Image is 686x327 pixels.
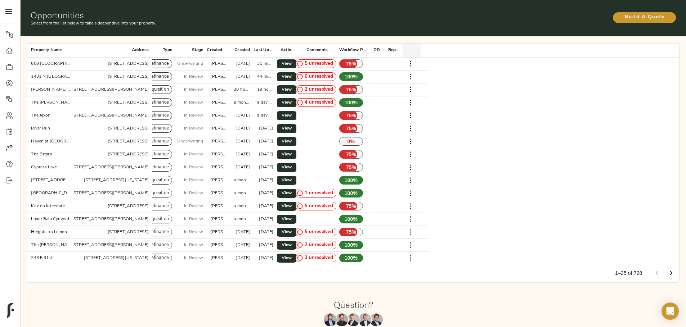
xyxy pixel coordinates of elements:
div: justin@fulcrumlendingcorp.com [210,190,227,196]
div: 2 months ago [236,74,250,80]
div: 8 days ago [236,151,250,158]
a: View [275,254,298,263]
span: View [282,203,291,210]
a: [STREET_ADDRESS][PERSON_NAME] [72,243,149,247]
p: 0 [339,137,363,146]
div: a month ago [234,177,250,183]
div: justin@fulcrumlendingcorp.com [210,177,227,183]
div: zach@fulcrumlendingcorp.com [210,164,227,171]
span: 6 unresolved [302,73,336,80]
span: View [282,86,291,94]
span: View [282,60,291,68]
span: acquisition [143,177,171,184]
div: Last Updated [254,43,273,57]
p: 75 [339,124,363,133]
div: 2 days ago [259,203,273,209]
span: View [282,125,291,132]
a: [STREET_ADDRESS][PERSON_NAME] [72,113,149,118]
div: 2 days ago [259,138,273,145]
p: In Review [184,112,203,119]
div: DD [367,43,385,57]
div: Type [152,43,176,57]
p: In Review [184,255,203,261]
div: zach@fulcrumlendingcorp.com [210,74,227,80]
a: [STREET_ADDRESS][PERSON_NAME] [72,165,149,169]
div: justin@fulcrumlendingcorp.com [210,216,227,222]
span: refinance [147,73,172,80]
div: 3 days ago [236,164,250,171]
span: refinance [147,112,172,119]
div: Comments [306,43,328,57]
span: acquisition [143,86,171,93]
div: Created By [207,43,227,57]
div: zach@fulcrumlendingcorp.com [210,126,227,132]
div: Type [163,43,172,57]
span: refinance [147,242,172,249]
div: Sunset Gardens [31,190,71,196]
div: 6 unresolved [296,72,337,81]
div: 44 minutes ago [257,74,273,80]
span: % [352,125,357,132]
div: Created By [207,43,230,57]
img: Kenneth Mendonça [335,313,348,326]
img: logo [7,303,14,318]
div: Open Intercom Messenger [662,303,679,320]
span: 1 unresolved [302,190,336,197]
div: Report [388,43,401,57]
span: View [282,254,291,262]
div: 6 days ago [236,61,250,67]
span: % [353,190,358,197]
div: Workflow Progress [336,43,367,57]
span: % [353,215,358,223]
span: acquisition [143,190,171,197]
a: [STREET_ADDRESS][PERSON_NAME] [72,87,149,92]
span: acquisition [143,216,171,223]
div: 22 days ago [236,242,250,248]
div: 2 days ago [259,151,273,158]
p: In Review [184,177,203,183]
p: 1–25 of 728 [615,269,642,277]
img: Justin Stamp [370,313,383,326]
div: a month ago [234,190,250,196]
span: View [282,112,291,119]
img: Richard Le [358,313,371,326]
div: Address [132,43,149,57]
button: Go to next page [664,266,678,280]
div: 2 days ago [259,255,273,261]
p: 75 [339,150,363,159]
p: 75 [339,202,363,210]
a: View [275,202,298,211]
div: 15 days ago [236,113,250,119]
div: 2 days ago [259,216,273,222]
div: zach@fulcrumlendingcorp.com [210,151,227,158]
h1: Opportunities [31,10,461,20]
span: 5 unresolved [302,60,336,67]
div: 2 unresolved [296,241,337,249]
span: % [352,112,357,119]
a: View [275,215,298,224]
div: 1431 N Milwaukee [31,74,71,80]
span: refinance [147,164,172,171]
span: View [282,73,291,81]
a: View [275,189,298,198]
div: 2 unresolved [296,85,337,94]
div: Stage [192,43,203,57]
a: View [275,59,298,68]
div: a month ago [234,216,250,222]
span: refinance [147,60,172,67]
div: 31 minutes ago [257,61,273,67]
p: In Review [184,125,203,132]
span: refinance [147,255,172,262]
div: Actions [281,43,295,57]
div: 2 days ago [259,164,273,171]
div: Address [74,43,152,57]
span: % [352,60,357,67]
p: 100 [339,189,363,197]
span: View [282,177,291,184]
a: [STREET_ADDRESS] [108,152,149,156]
span: % [352,164,357,171]
div: DD [373,43,380,57]
div: 9 months ago [236,138,250,145]
div: 4 unresolved [296,98,337,107]
div: 5 unresolved [296,202,337,210]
